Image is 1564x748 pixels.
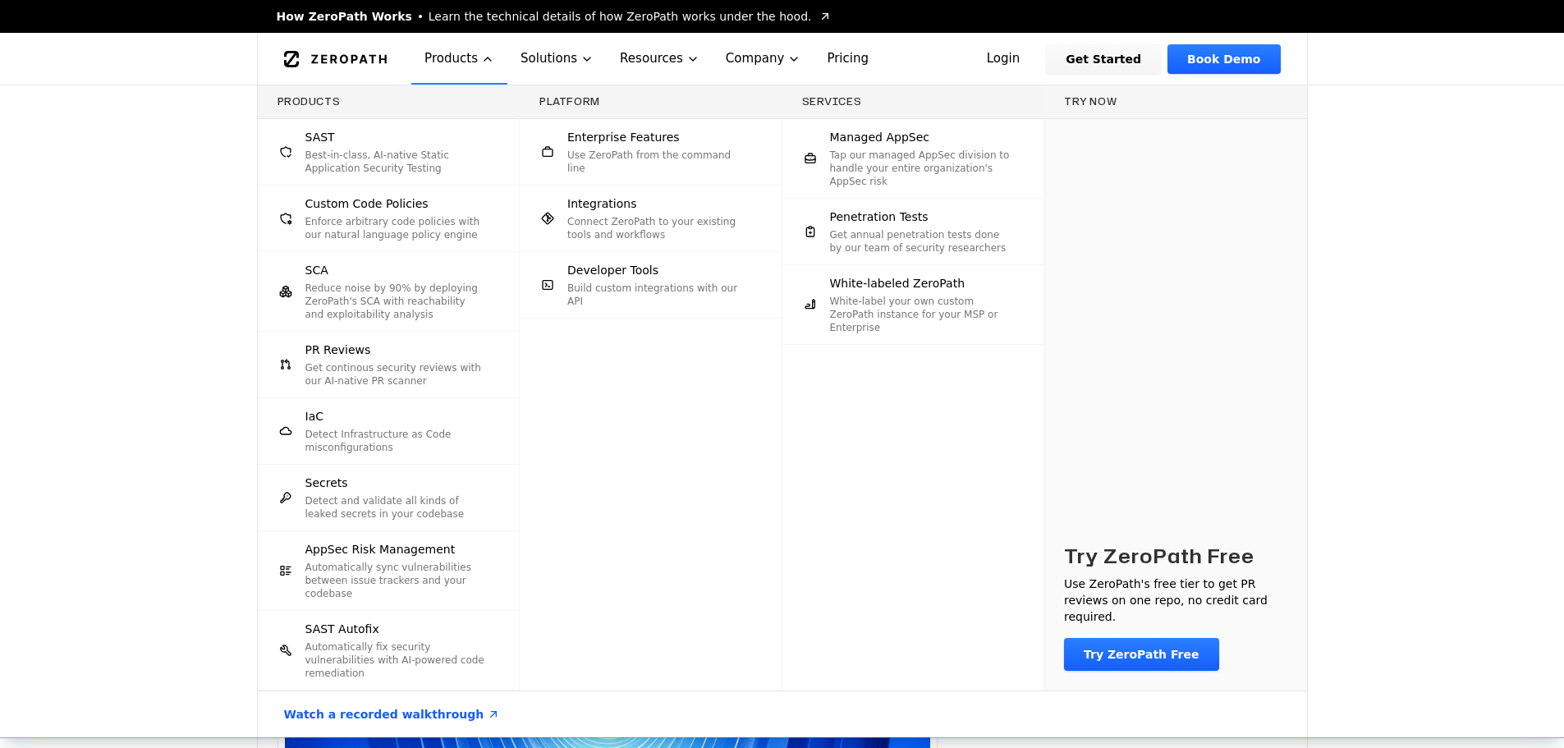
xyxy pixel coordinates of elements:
p: Detect Infrastructure as Code misconfigurations [305,428,487,454]
a: AppSec Risk ManagementAutomatically sync vulnerabilities between issue trackers and your codebase [258,531,520,610]
p: Best-in-class, AI-native Static Application Security Testing [305,149,487,175]
a: Penetration TestsGet annual penetration tests done by our team of security researchers [782,199,1044,264]
a: SCAReduce noise by 90% by deploying ZeroPath's SCA with reachability and exploitability analysis [258,252,520,331]
h3: Try ZeroPath Free [1064,543,1254,569]
span: AppSec Risk Management [305,541,456,558]
a: IaCDetect Infrastructure as Code misconfigurations [258,398,520,464]
a: Watch a recorded walkthrough [264,691,521,737]
p: Enforce arbitrary code policies with our natural language policy engine [305,215,487,241]
a: Try ZeroPath Free [1064,638,1219,671]
span: Enterprise Features [567,129,680,145]
p: White-label your own custom ZeroPath instance for your MSP or Enterprise [830,295,1011,334]
a: PR ReviewsGet continous security reviews with our AI-native PR scanner [258,332,520,397]
a: White-labeled ZeroPathWhite-label your own custom ZeroPath instance for your MSP or Enterprise [782,265,1044,344]
a: SASTBest-in-class, AI-native Static Application Security Testing [258,119,520,185]
h3: Platform [539,95,762,108]
span: How ZeroPath Works [277,8,412,25]
p: Reduce noise by 90% by deploying ZeroPath's SCA with reachability and exploitability analysis [305,282,487,321]
a: Developer ToolsBuild custom integrations with our API [520,252,782,318]
h3: Products [277,95,500,108]
span: IaC [305,408,323,424]
h3: Try now [1064,95,1287,108]
span: Learn the technical details of how ZeroPath works under the hood. [429,8,812,25]
span: White-labeled ZeroPath [830,275,965,291]
span: Integrations [567,195,636,212]
a: SecretsDetect and validate all kinds of leaked secrets in your codebase [258,465,520,530]
p: Automatically sync vulnerabilities between issue trackers and your codebase [305,561,487,600]
button: Solutions [507,33,607,85]
p: Use ZeroPath from the command line [567,149,749,175]
a: Login [967,44,1040,74]
p: Connect ZeroPath to your existing tools and workflows [567,215,749,241]
h3: Services [802,95,1025,108]
span: Secrets [305,475,348,491]
a: Pricing [814,33,882,85]
span: SCA [305,262,328,278]
a: Custom Code PoliciesEnforce arbitrary code policies with our natural language policy engine [258,186,520,251]
span: PR Reviews [305,342,371,358]
span: Managed AppSec [830,129,930,145]
span: Developer Tools [567,262,658,278]
p: Automatically fix security vulnerabilities with AI-powered code remediation [305,640,487,680]
span: SAST Autofix [305,621,379,637]
span: Custom Code Policies [305,195,429,212]
button: Resources [607,33,713,85]
a: Enterprise FeaturesUse ZeroPath from the command line [520,119,782,185]
nav: Global [257,33,1308,85]
button: Company [713,33,814,85]
span: SAST [305,129,335,145]
a: Book Demo [1167,44,1280,74]
p: Tap our managed AppSec division to handle your entire organization's AppSec risk [830,149,1011,188]
button: Products [411,33,507,85]
a: Managed AppSecTap our managed AppSec division to handle your entire organization's AppSec risk [782,119,1044,198]
p: Get continous security reviews with our AI-native PR scanner [305,361,487,388]
p: Get annual penetration tests done by our team of security researchers [830,228,1011,255]
a: Get Started [1046,44,1161,74]
a: How ZeroPath WorksLearn the technical details of how ZeroPath works under the hood. [277,8,832,25]
span: Penetration Tests [830,209,929,225]
p: Detect and validate all kinds of leaked secrets in your codebase [305,494,487,521]
p: Use ZeroPath's free tier to get PR reviews on one repo, no credit card required. [1064,576,1287,625]
a: IntegrationsConnect ZeroPath to your existing tools and workflows [520,186,782,251]
a: SAST AutofixAutomatically fix security vulnerabilities with AI-powered code remediation [258,611,520,690]
p: Build custom integrations with our API [567,282,749,308]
